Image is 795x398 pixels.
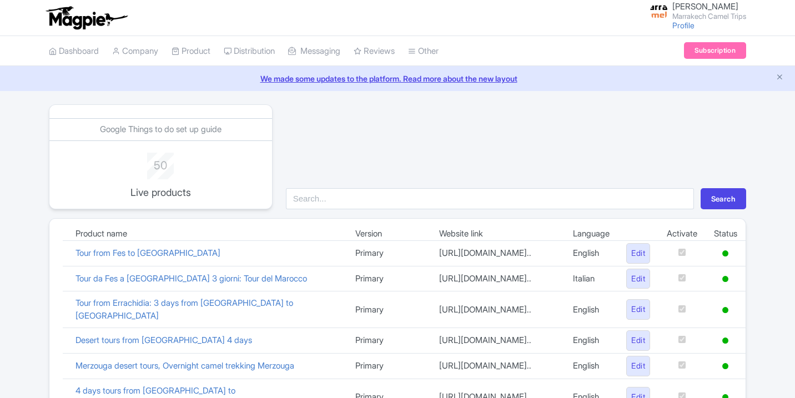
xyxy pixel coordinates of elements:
td: Version [347,228,431,241]
div: 50 [115,153,206,174]
input: Search... [286,188,694,209]
a: Merzouga desert tours, Overnight camel trekking Merzouga [76,360,294,371]
td: [URL][DOMAIN_NAME].. [431,241,565,266]
td: Primary [347,328,431,354]
td: Primary [347,291,431,328]
td: [URL][DOMAIN_NAME].. [431,291,565,328]
td: Primary [347,353,431,379]
td: Language [565,228,618,241]
a: Other [408,36,439,67]
td: [URL][DOMAIN_NAME].. [431,353,565,379]
a: Subscription [684,42,746,59]
a: [PERSON_NAME] Marrakech Camel Trips [643,2,746,20]
a: Tour da Fes a [GEOGRAPHIC_DATA] 3 giorni: Tour del Marocco [76,273,307,284]
td: Italian [565,266,618,291]
a: Tour from Fes to [GEOGRAPHIC_DATA] [76,248,220,258]
td: English [565,291,618,328]
a: Tour from Errachidia: 3 days from [GEOGRAPHIC_DATA] to [GEOGRAPHIC_DATA] [76,298,293,321]
td: Status [706,228,746,241]
a: Messaging [288,36,340,67]
p: Live products [115,185,206,200]
td: Product name [67,228,347,241]
a: Profile [672,21,695,30]
td: Primary [347,266,431,291]
td: [URL][DOMAIN_NAME].. [431,266,565,291]
a: Dashboard [49,36,99,67]
a: Google Things to do set up guide [100,124,222,134]
td: English [565,328,618,354]
td: [URL][DOMAIN_NAME].. [431,328,565,354]
a: Edit [626,356,650,376]
td: English [565,241,618,266]
td: Primary [347,241,431,266]
img: logo-ab69f6fb50320c5b225c76a69d11143b.png [43,6,129,30]
a: Reviews [354,36,395,67]
a: Product [172,36,210,67]
small: Marrakech Camel Trips [672,13,746,20]
td: English [565,353,618,379]
span: [PERSON_NAME] [672,1,738,12]
td: Activate [658,228,706,241]
a: Distribution [224,36,275,67]
a: Edit [626,330,650,351]
a: Edit [626,299,650,320]
button: Close announcement [776,72,784,84]
img: skpecjwo0uind1udobp4.png [650,3,668,21]
a: Edit [626,269,650,289]
a: We made some updates to the platform. Read more about the new layout [7,73,788,84]
a: Desert tours from [GEOGRAPHIC_DATA] 4 days [76,335,252,345]
td: Website link [431,228,565,241]
a: Edit [626,243,650,264]
button: Search [701,188,746,209]
a: Company [112,36,158,67]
